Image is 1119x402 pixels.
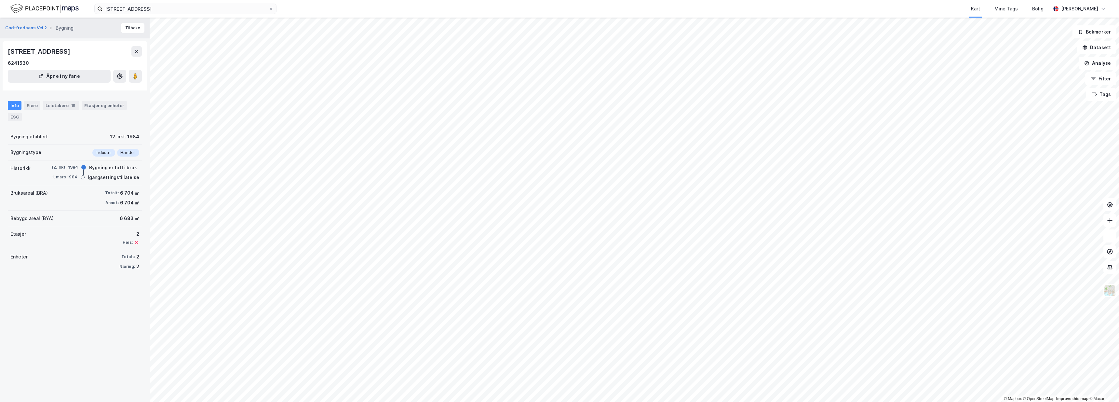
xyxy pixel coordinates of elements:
[1061,5,1098,13] div: [PERSON_NAME]
[70,102,76,109] div: 18
[1056,396,1088,401] a: Improve this map
[1086,88,1116,101] button: Tags
[8,59,29,67] div: 6241530
[1086,371,1119,402] div: Kontrollprogram for chat
[120,199,139,207] div: 6 704 ㎡
[120,189,139,197] div: 6 704 ㎡
[110,133,139,141] div: 12. okt. 1984
[136,253,139,261] div: 2
[105,190,119,196] div: Totalt:
[123,240,133,245] div: Heis:
[88,173,139,181] div: Igangsettingstillatelse
[24,101,40,110] div: Eiere
[1079,57,1116,70] button: Analyse
[10,133,48,141] div: Bygning etablert
[10,189,48,197] div: Bruksareal (BRA)
[10,3,79,14] img: logo.f888ab2527a4732fd821a326f86c7f29.svg
[120,215,139,222] div: 6 683 ㎡
[1085,72,1116,85] button: Filter
[10,164,31,172] div: Historikk
[8,101,21,110] div: Info
[5,25,48,31] button: Godtfredsens Vei 2
[102,4,268,14] input: Søk på adresse, matrikkel, gårdeiere, leietakere eller personer
[994,5,1018,13] div: Mine Tags
[1032,5,1044,13] div: Bolig
[1023,396,1055,401] a: OpenStreetMap
[8,113,22,121] div: ESG
[971,5,980,13] div: Kart
[84,103,124,108] div: Etasjer og enheter
[1077,41,1116,54] button: Datasett
[105,200,119,205] div: Annet:
[56,24,74,32] div: Bygning
[51,174,77,180] div: 1. mars 1984
[8,70,111,83] button: Åpne i ny fane
[1104,284,1116,297] img: Z
[51,164,78,170] div: 12. okt. 1984
[121,254,135,259] div: Totalt:
[121,23,144,33] button: Tilbake
[1004,396,1022,401] a: Mapbox
[1072,25,1116,38] button: Bokmerker
[89,164,137,172] div: Bygning er tatt i bruk
[10,253,28,261] div: Enheter
[10,215,54,222] div: Bebygd areal (BYA)
[1086,371,1119,402] iframe: Chat Widget
[10,148,41,156] div: Bygningstype
[43,101,79,110] div: Leietakere
[8,46,72,57] div: [STREET_ADDRESS]
[136,263,139,270] div: 2
[123,230,139,238] div: 2
[119,264,135,269] div: Næring:
[10,230,26,238] div: Etasjer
